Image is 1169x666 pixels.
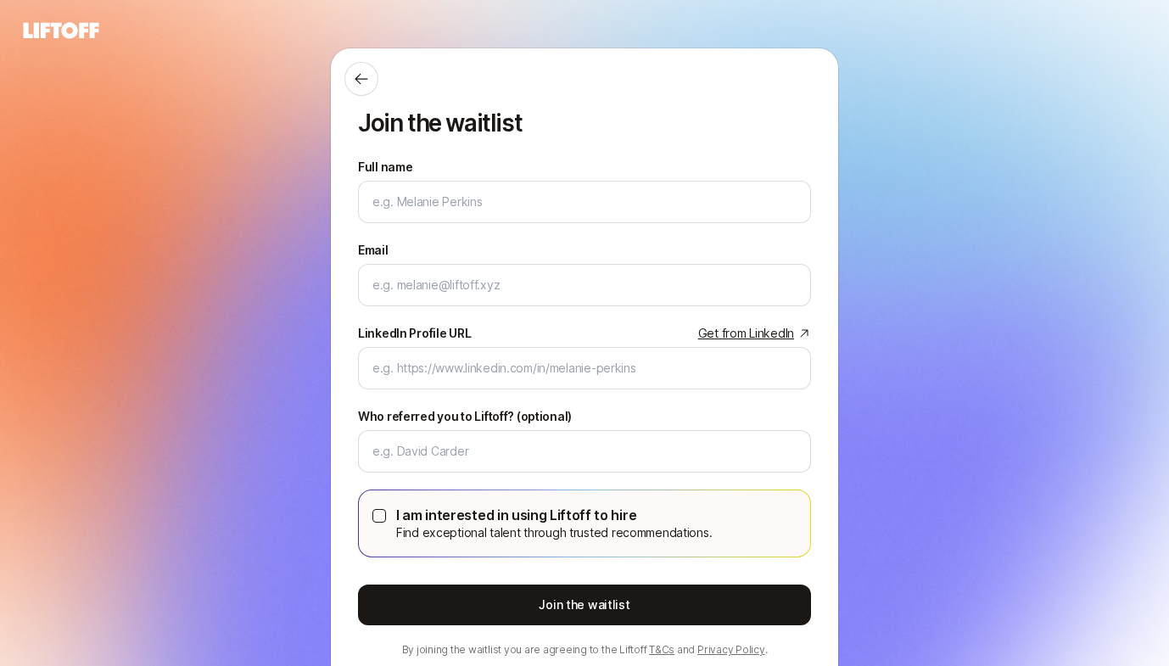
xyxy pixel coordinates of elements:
[372,192,797,212] input: e.g. Melanie Perkins
[358,157,412,177] label: Full name
[698,323,811,344] a: Get from LinkedIn
[358,642,811,658] p: By joining the waitlist you are agreeing to the Liftoff and .
[358,406,572,427] label: Who referred you to Liftoff? (optional)
[372,509,386,523] button: I am interested in using Liftoff to hireFind exceptional talent through trusted recommendations.
[396,523,712,543] p: Find exceptional talent through trusted recommendations.
[358,585,811,625] button: Join the waitlist
[649,643,674,656] a: T&Cs
[358,323,471,344] div: LinkedIn Profile URL
[697,643,765,656] a: Privacy Policy
[358,240,389,260] label: Email
[372,275,797,295] input: e.g. melanie@liftoff.xyz
[396,504,712,526] p: I am interested in using Liftoff to hire
[372,441,797,462] input: e.g. David Carder
[358,109,811,137] p: Join the waitlist
[372,358,797,378] input: e.g. https://www.linkedin.com/in/melanie-perkins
